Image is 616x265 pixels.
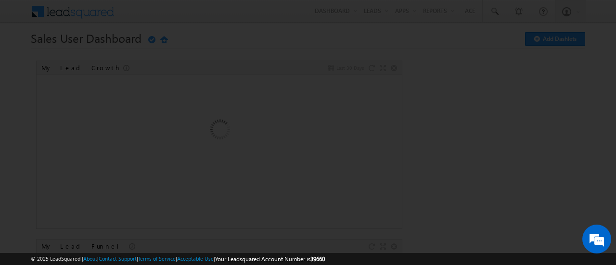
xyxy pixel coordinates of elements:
a: Contact Support [99,255,137,262]
a: Terms of Service [138,255,176,262]
span: © 2025 LeadSquared | | | | | [31,254,325,264]
span: 39660 [310,255,325,263]
span: Your Leadsquared Account Number is [215,255,325,263]
a: Acceptable Use [177,255,214,262]
a: About [83,255,97,262]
